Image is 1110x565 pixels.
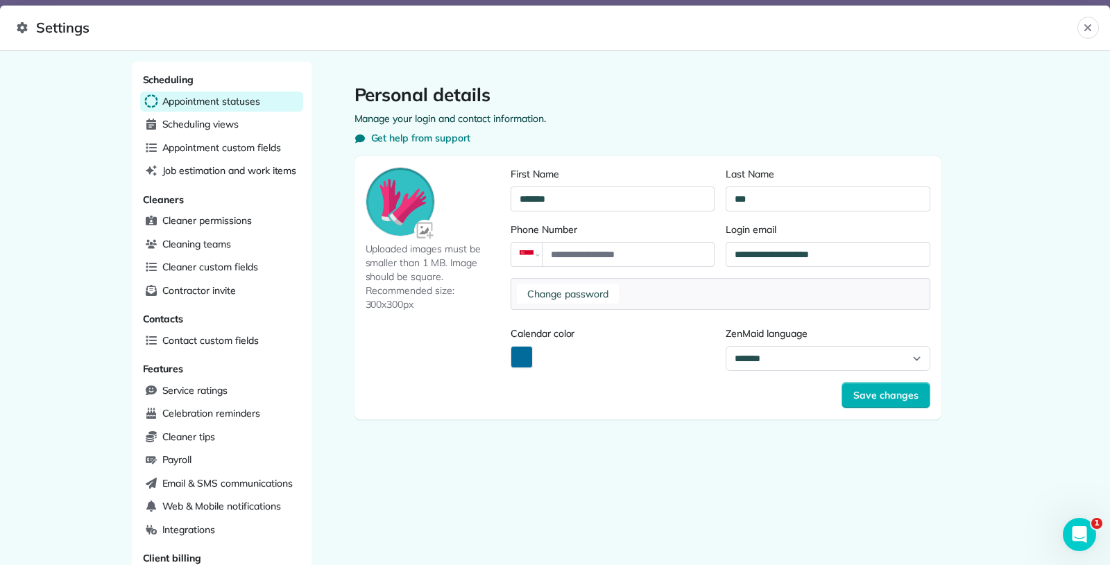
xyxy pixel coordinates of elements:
[371,131,470,145] span: Get help from support
[726,167,930,181] label: Last Name
[162,164,297,177] span: Job estimation and work items
[366,168,434,236] img: Avatar preview
[162,260,258,274] span: Cleaner custom fields
[162,94,260,108] span: Appointment statuses
[143,73,194,86] span: Scheduling
[366,242,506,311] span: Uploaded images must be smaller than 1 MB. Image should be square. Recommended size: 300x300px
[511,167,715,181] label: First Name
[162,237,231,251] span: Cleaning teams
[140,427,303,448] a: Cleaner tips
[143,363,184,375] span: Features
[355,84,941,106] h1: Personal details
[355,131,470,145] button: Get help from support
[162,214,252,227] span: Cleaner permissions
[140,496,303,517] a: Web & Mobile notifications
[726,327,930,340] label: ZenMaid language
[162,284,236,297] span: Contractor invite
[140,381,303,401] a: Service ratings
[143,193,185,206] span: Cleaners
[162,406,260,420] span: Celebration reminders
[140,331,303,351] a: Contact custom fields
[140,257,303,278] a: Cleaner custom fields
[143,313,184,325] span: Contacts
[162,476,293,490] span: Email & SMS communications
[511,223,715,236] label: Phone Number
[140,92,303,112] a: Appointment statuses
[140,520,303,541] a: Integrations
[1091,518,1102,529] span: 1
[140,234,303,255] a: Cleaning teams
[140,450,303,471] a: Payroll
[511,327,715,340] label: Calendar color
[143,552,201,564] span: Client billing
[140,211,303,232] a: Cleaner permissions
[726,223,930,236] label: Login email
[140,281,303,302] a: Contractor invite
[517,284,619,304] button: Change password
[853,388,919,402] span: Save changes
[162,499,281,513] span: Web & Mobile notifications
[162,453,192,467] span: Payroll
[1077,17,1099,39] button: Close
[162,523,216,537] span: Integrations
[140,161,303,182] a: Job estimation and work items
[17,17,1077,39] span: Settings
[414,220,437,243] img: Avatar input
[162,141,281,155] span: Appointment custom fields
[162,383,228,397] span: Service ratings
[140,473,303,494] a: Email & SMS communications
[162,117,239,131] span: Scheduling views
[162,430,216,444] span: Cleaner tips
[140,138,303,159] a: Appointment custom fields
[842,382,930,408] button: Save changes
[1063,518,1096,551] iframe: Intercom live chat
[162,333,259,347] span: Contact custom fields
[511,346,533,368] button: Activate Color Picker
[140,403,303,424] a: Celebration reminders
[140,114,303,135] a: Scheduling views
[355,112,941,125] p: Manage your login and contact information.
